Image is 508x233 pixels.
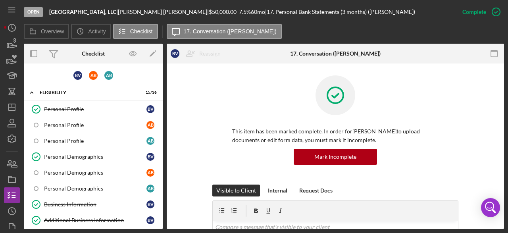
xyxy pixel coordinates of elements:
[44,185,146,192] div: Personal Demographics
[28,133,159,149] a: Personal ProfileAB
[142,90,157,95] div: 15 / 36
[28,165,159,181] a: Personal DemographicsAB
[130,28,153,35] label: Checklist
[71,24,111,39] button: Activity
[314,149,356,165] div: Mark Incomplete
[268,185,287,196] div: Internal
[167,24,282,39] button: 17. Conversation ([PERSON_NAME])
[28,212,159,228] a: Additional Business InformationBV
[146,137,154,145] div: A B
[146,121,154,129] div: A B
[146,185,154,193] div: A B
[24,24,69,39] button: Overview
[212,185,260,196] button: Visible to Client
[118,9,209,15] div: [PERSON_NAME] [PERSON_NAME] |
[146,169,154,177] div: A B
[251,9,265,15] div: 60 mo
[44,169,146,176] div: Personal Demographics
[146,105,154,113] div: B V
[146,200,154,208] div: B V
[481,198,500,217] div: Open Intercom Messenger
[216,185,256,196] div: Visible to Client
[28,181,159,196] a: Personal DemographicsAB
[239,9,251,15] div: 7.5 %
[89,71,98,80] div: A B
[167,46,229,62] button: BVReassign
[44,201,146,208] div: Business Information
[171,49,179,58] div: B V
[232,127,439,145] p: This item has been marked complete. In order for [PERSON_NAME] to upload documents or edit form d...
[209,9,239,15] div: $50,000.00
[44,217,146,223] div: Additional Business Information
[294,149,377,165] button: Mark Incomplete
[146,153,154,161] div: B V
[40,90,137,95] div: ELIGIBILITY
[88,28,106,35] label: Activity
[264,185,291,196] button: Internal
[146,216,154,224] div: B V
[28,117,159,133] a: Personal ProfileAB
[44,106,146,112] div: Personal Profile
[44,154,146,160] div: Personal Demographics
[184,28,277,35] label: 17. Conversation ([PERSON_NAME])
[28,149,159,165] a: Personal DemographicsBV
[454,4,504,20] button: Complete
[49,8,116,15] b: [GEOGRAPHIC_DATA], LLC
[462,4,486,20] div: Complete
[82,50,105,57] div: Checklist
[44,122,146,128] div: Personal Profile
[290,50,381,57] div: 17. Conversation ([PERSON_NAME])
[295,185,337,196] button: Request Docs
[49,9,118,15] div: |
[28,196,159,212] a: Business InformationBV
[199,46,221,62] div: Reassign
[73,71,82,80] div: B V
[44,138,146,144] div: Personal Profile
[104,71,113,80] div: A B
[113,24,158,39] button: Checklist
[265,9,415,15] div: | 17. Personal Bank Statements (3 months) ([PERSON_NAME])
[28,101,159,117] a: Personal ProfileBV
[299,185,333,196] div: Request Docs
[24,7,43,17] div: Open
[41,28,64,35] label: Overview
